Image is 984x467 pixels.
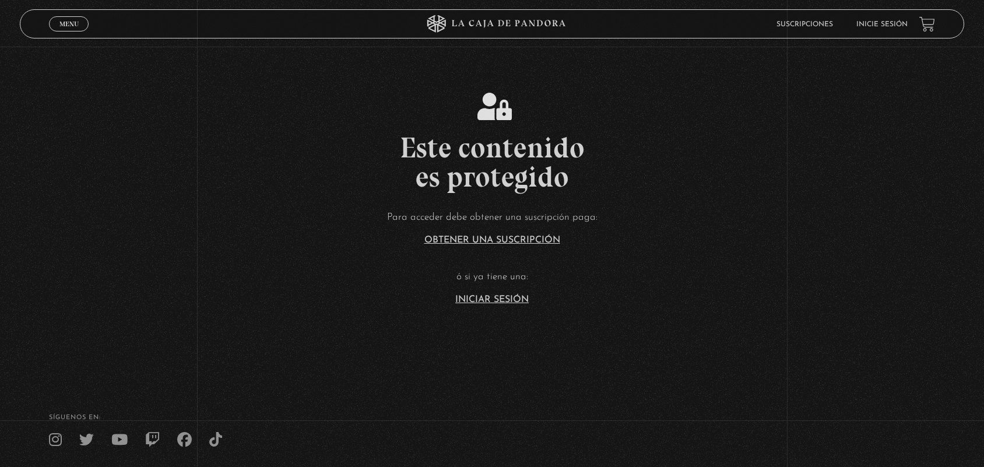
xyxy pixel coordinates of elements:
a: Suscripciones [776,21,833,28]
span: Menu [59,20,79,27]
span: Cerrar [55,30,83,38]
a: Obtener una suscripción [424,236,560,245]
a: Inicie sesión [856,21,908,28]
a: Iniciar Sesión [455,295,529,304]
h4: SÍguenos en: [49,415,934,421]
a: View your shopping cart [919,16,935,32]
